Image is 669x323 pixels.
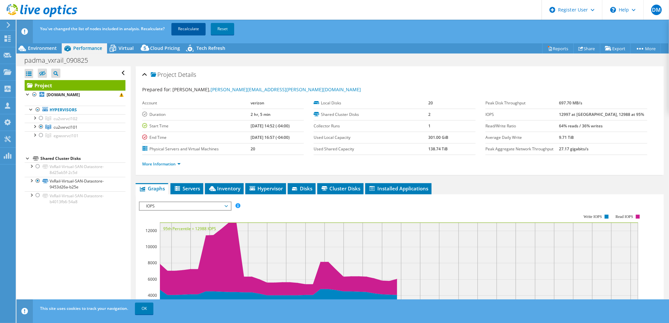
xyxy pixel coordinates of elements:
[291,185,312,192] span: Disks
[211,23,234,35] a: Reset
[21,57,98,64] h1: padma_vxrail_090825
[651,5,662,15] span: DM
[171,23,206,35] a: Recalculate
[368,185,428,192] span: Installed Applications
[485,146,559,152] label: Peak Aggregate Network Throughput
[54,116,78,121] span: cu2vxrvcl102
[142,86,171,93] label: Prepared for:
[321,185,360,192] span: Cluster Disks
[485,134,559,141] label: Average Daily Write
[559,123,603,129] b: 64% reads / 36% writes
[25,114,125,123] a: cu2vxrvcl102
[584,214,602,219] text: Write IOPS
[47,92,80,97] b: [DOMAIN_NAME]
[145,228,157,233] text: 12000
[142,161,181,167] a: More Information
[40,26,165,32] span: You've changed the list of nodes included in analysis. Recalculate?
[139,185,165,192] span: Graphs
[314,146,428,152] label: Used Shared Capacity
[178,71,196,78] span: Details
[25,91,125,99] a: [DOMAIN_NAME]
[428,100,433,106] b: 20
[25,80,125,91] a: Project
[135,303,153,314] a: OK
[208,185,240,192] span: Inventory
[559,146,589,152] b: 27.17 gigabits/s
[148,292,157,298] text: 4000
[142,134,251,141] label: End Time
[25,177,125,191] a: VxRail-Virtual-SAN-Datastore-9453d26a-b25e
[211,86,361,93] a: [PERSON_NAME][EMAIL_ADDRESS][PERSON_NAME][DOMAIN_NAME]
[485,123,559,129] label: Read/Write Ratio
[251,146,255,152] b: 20
[314,100,428,106] label: Local Disks
[251,135,290,140] b: [DATE] 16:57 (-04:00)
[196,45,225,51] span: Tech Refresh
[25,106,125,114] a: Hypervisors
[25,123,125,131] a: cu2vxrvcl101
[148,276,157,282] text: 6000
[25,191,125,206] a: VxRail-Virtual-SAN-Datastore-b4013fb6-54a8
[314,123,428,129] label: Collector Runs
[54,133,78,139] span: egwvxrvcl101
[142,146,251,152] label: Physical Servers and Virtual Machines
[428,112,431,117] b: 2
[251,123,290,129] b: [DATE] 14:52 (-04:00)
[40,306,128,311] span: This site uses cookies to track your navigation.
[40,155,125,162] div: Shared Cluster Disks
[630,43,661,54] a: More
[428,135,448,140] b: 301.00 GiB
[73,45,102,51] span: Performance
[142,123,251,129] label: Start Time
[148,260,157,266] text: 8000
[251,100,264,106] b: verizon
[485,111,559,118] label: IOPS
[142,100,251,106] label: Account
[559,100,583,106] b: 697.70 MB/s
[249,185,283,192] span: Hypervisor
[485,100,559,106] label: Peak Disk Throughput
[25,162,125,177] a: VxRail-Virtual-SAN-Datastore-8d25ab5f-2c5d
[145,244,157,249] text: 10000
[172,86,361,93] span: [PERSON_NAME],
[615,214,633,219] text: Read IOPS
[559,112,644,117] b: 12997 at [GEOGRAPHIC_DATA], 12988 at 95%
[251,112,271,117] b: 2 hr, 5 min
[174,185,200,192] span: Servers
[428,123,431,129] b: 1
[600,43,631,54] a: Export
[573,43,600,54] a: Share
[54,124,78,130] span: cu2vxrvcl101
[610,7,616,13] svg: \n
[314,134,428,141] label: Used Local Capacity
[25,131,125,140] a: egwvxrvcl101
[28,45,57,51] span: Environment
[542,43,574,54] a: Reports
[559,135,574,140] b: 9.71 TiB
[150,45,180,51] span: Cloud Pricing
[428,146,448,152] b: 138.74 TiB
[119,45,134,51] span: Virtual
[142,111,251,118] label: Duration
[163,226,216,231] text: 95th Percentile = 12988 IOPS
[143,202,227,210] span: IOPS
[151,72,176,78] span: Project
[314,111,428,118] label: Shared Cluster Disks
